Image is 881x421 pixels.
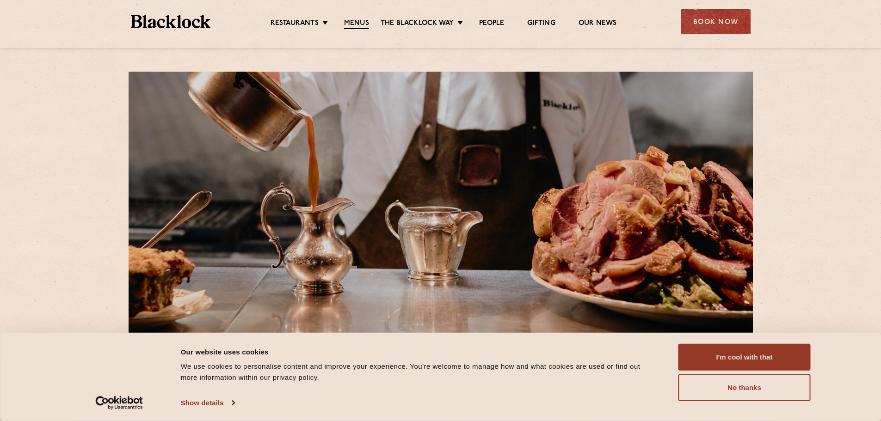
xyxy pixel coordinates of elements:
[479,19,504,28] a: People
[181,396,234,410] a: Show details
[678,374,811,401] button: No thanks
[344,19,369,29] a: Menus
[181,346,658,357] div: Our website uses cookies
[681,9,751,34] div: Book Now
[579,19,617,28] a: Our News
[181,361,658,383] div: We use cookies to personalise content and improve your experience. You're welcome to manage how a...
[271,19,319,28] a: Restaurants
[678,344,811,371] button: I'm cool with that
[527,19,555,28] a: Gifting
[79,396,160,410] a: Usercentrics Cookiebot - opens in a new window
[131,15,211,28] img: BL_Textured_Logo-footer-cropped.svg
[381,19,454,28] a: The Blacklock Way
